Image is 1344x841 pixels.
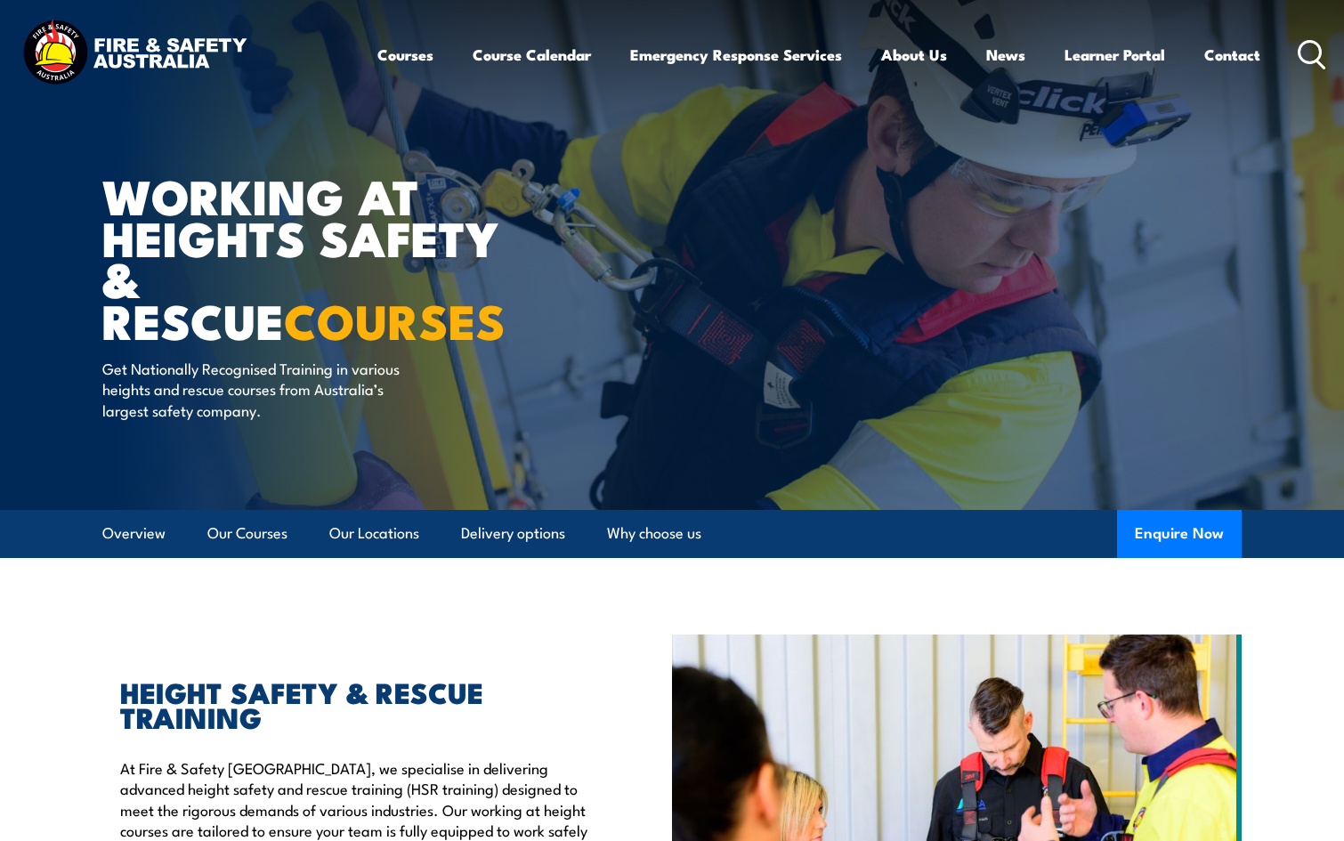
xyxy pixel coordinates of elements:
[207,510,287,557] a: Our Courses
[102,510,166,557] a: Overview
[1065,31,1165,78] a: Learner Portal
[986,31,1025,78] a: News
[607,510,701,557] a: Why choose us
[630,31,842,78] a: Emergency Response Services
[329,510,419,557] a: Our Locations
[461,510,565,557] a: Delivery options
[1117,510,1242,558] button: Enquire Now
[377,31,433,78] a: Courses
[102,358,427,420] p: Get Nationally Recognised Training in various heights and rescue courses from Australia’s largest...
[102,174,542,341] h1: WORKING AT HEIGHTS SAFETY & RESCUE
[120,679,590,729] h2: HEIGHT SAFETY & RESCUE TRAINING
[881,31,947,78] a: About Us
[1204,31,1260,78] a: Contact
[473,31,591,78] a: Course Calendar
[284,282,506,356] strong: COURSES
